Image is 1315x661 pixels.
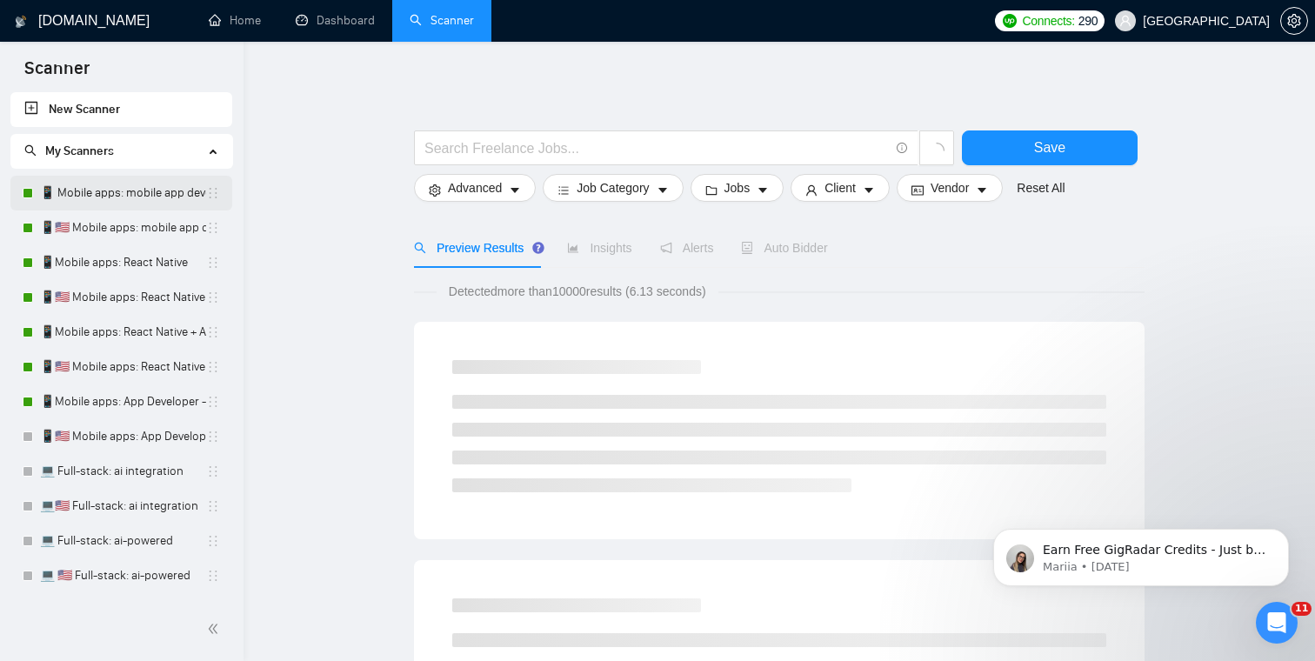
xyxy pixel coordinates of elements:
li: New Scanner [10,92,232,127]
li: 📱Mobile apps: App Developer - titles [10,384,232,419]
span: holder [206,256,220,270]
img: logo [15,8,27,36]
span: Detected more than 10000 results (6.13 seconds) [437,282,718,301]
a: searchScanner [410,13,474,28]
button: Save [962,130,1138,165]
span: bars [557,184,570,197]
span: Advanced [448,178,502,197]
li: 📱🇺🇸 Mobile apps: React Native + AI integration [10,350,232,384]
div: Tooltip anchor [531,240,546,256]
button: idcardVendorcaret-down [897,174,1003,202]
iframe: Intercom notifications message [967,492,1315,614]
a: 📱🇺🇸 Mobile apps: React Native + AI integration [40,350,206,384]
span: caret-down [863,184,875,197]
span: holder [206,221,220,235]
span: caret-down [976,184,988,197]
a: 📱🇺🇸 Mobile apps: App Developer - titles [40,419,206,454]
span: Connects: [1022,11,1074,30]
span: Alerts [660,241,714,255]
span: Insights [567,241,631,255]
span: holder [206,186,220,200]
li: 💻🇺🇸 Full-stack: ai integration [10,489,232,524]
button: settingAdvancedcaret-down [414,174,536,202]
span: notification [660,242,672,254]
a: 💻 Full-stack: ai integration [40,454,206,489]
li: 💻 🇺🇸 Full-stack: ai-powered [10,558,232,593]
a: 📱🇺🇸 Mobile apps: React Native [40,280,206,315]
a: 📱 Mobile apps: mobile app developer [40,176,206,210]
span: caret-down [757,184,769,197]
span: double-left [207,620,224,638]
a: 💻 Full-stack: ai-powered [40,524,206,558]
a: 📱Mobile apps: React Native + AI integration [40,315,206,350]
span: user [805,184,818,197]
span: robot [741,242,753,254]
button: barsJob Categorycaret-down [543,174,683,202]
span: My Scanners [45,144,114,158]
li: 📱 Mobile apps: mobile app developer [10,176,232,210]
span: 11 [1292,602,1312,616]
button: userClientcaret-down [791,174,890,202]
a: 💻 🇺🇸 Full-stack: ai-powered [40,558,206,593]
span: setting [1281,14,1307,28]
li: 📱🇺🇸 Mobile apps: React Native [10,280,232,315]
span: holder [206,325,220,339]
button: folderJobscaret-down [691,174,784,202]
span: Preview Results [414,241,539,255]
input: Search Freelance Jobs... [424,137,889,159]
span: 290 [1078,11,1098,30]
button: setting [1280,7,1308,35]
span: Job Category [577,178,649,197]
li: 📱🇺🇸 Mobile apps: App Developer - titles [10,419,232,454]
span: holder [206,290,220,304]
span: holder [206,569,220,583]
span: Client [824,178,856,197]
span: Save [1034,137,1065,158]
span: caret-down [509,184,521,197]
span: setting [429,184,441,197]
a: 📱Mobile apps: React Native [40,245,206,280]
li: 💻 Full-stack: ai-powered [10,524,232,558]
span: Jobs [724,178,751,197]
span: info-circle [897,143,908,154]
li: 💻 Full-stack: ai integration [10,454,232,489]
a: dashboardDashboard [296,13,375,28]
span: Vendor [931,178,969,197]
span: user [1119,15,1131,27]
span: holder [206,534,220,548]
span: holder [206,430,220,444]
li: 📱Mobile apps: React Native + AI integration [10,315,232,350]
li: 📱🇺🇸 Mobile apps: mobile app developer [10,210,232,245]
img: upwork-logo.png [1003,14,1017,28]
span: holder [206,464,220,478]
span: Auto Bidder [741,241,827,255]
li: 📱Mobile apps: React Native [10,245,232,280]
span: search [24,144,37,157]
a: 💻🇺🇸 Full-stack: ai integration [40,489,206,524]
span: loading [929,143,945,158]
a: Reset All [1017,178,1065,197]
a: 📱Mobile apps: App Developer - titles [40,384,206,419]
span: folder [705,184,718,197]
span: holder [206,360,220,374]
span: Scanner [10,56,103,92]
span: holder [206,499,220,513]
a: 📱🇺🇸 Mobile apps: mobile app developer [40,210,206,245]
span: holder [206,395,220,409]
li: 💻 Full-stack: ai mvp development [10,593,232,628]
iframe: Intercom live chat [1256,602,1298,644]
span: search [414,242,426,254]
span: area-chart [567,242,579,254]
span: caret-down [657,184,669,197]
a: setting [1280,14,1308,28]
a: homeHome [209,13,261,28]
span: My Scanners [24,144,114,158]
span: idcard [911,184,924,197]
a: New Scanner [24,92,218,127]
